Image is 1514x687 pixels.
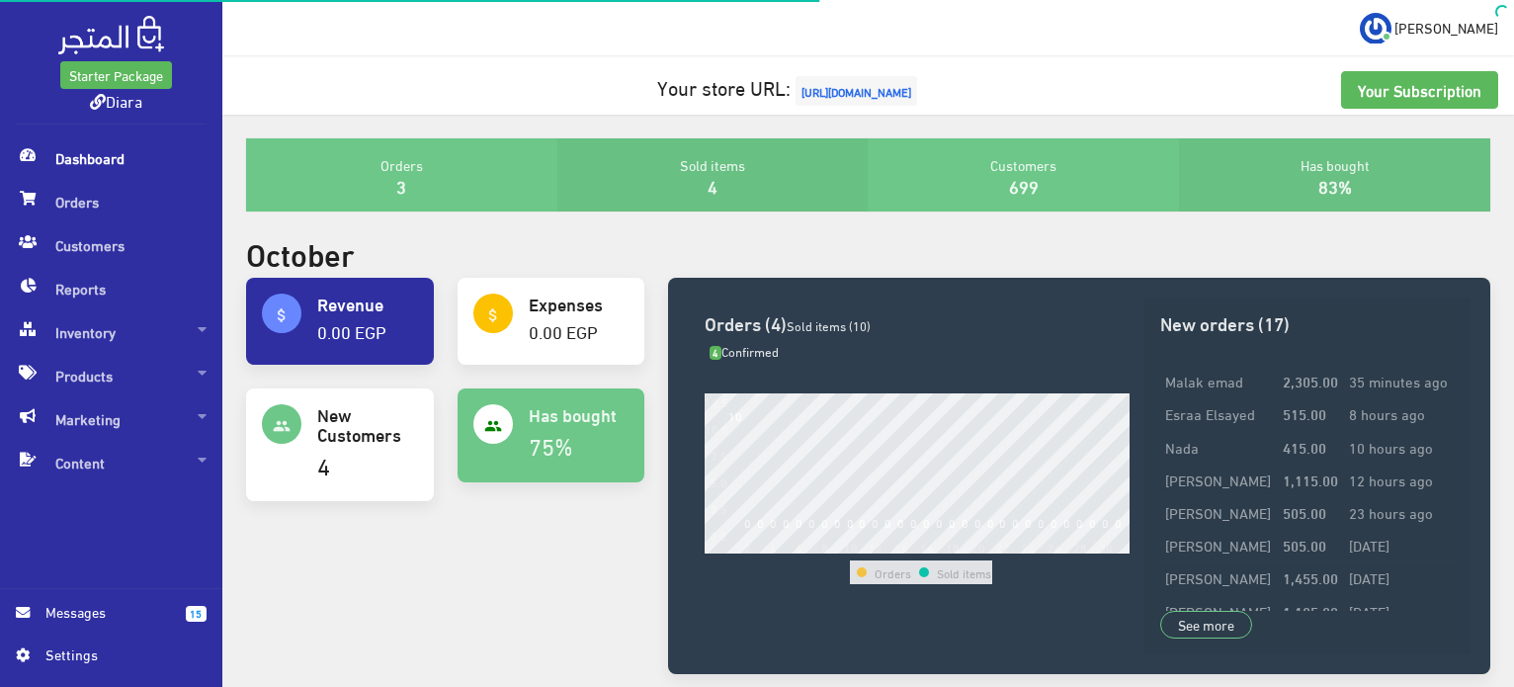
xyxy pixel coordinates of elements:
[770,540,777,554] div: 4
[705,313,1130,332] h3: Orders (4)
[844,540,858,554] div: 10
[1073,540,1087,554] div: 28
[1160,594,1278,627] td: [PERSON_NAME]
[710,346,722,361] span: 4
[1099,540,1113,554] div: 30
[1283,600,1338,622] strong: 1,105.00
[16,267,207,310] span: Reports
[744,540,751,554] div: 2
[946,540,960,554] div: 18
[317,314,386,347] a: 0.00 EGP
[529,294,630,313] h4: Expenses
[16,310,207,354] span: Inventory
[1283,534,1326,556] strong: 505.00
[1022,540,1036,554] div: 24
[1283,370,1338,391] strong: 2,305.00
[1344,561,1455,594] td: [DATE]
[787,313,871,337] span: Sold items (10)
[529,314,598,347] a: 0.00 EGP
[1344,397,1455,430] td: 8 hours ago
[317,294,418,313] h4: Revenue
[484,417,502,435] i: people
[1048,540,1061,554] div: 26
[16,354,207,397] span: Products
[1394,15,1498,40] span: [PERSON_NAME]
[1360,13,1391,44] img: ...
[557,138,869,212] div: Sold items
[273,417,291,435] i: people
[90,86,142,115] a: Diara
[16,644,207,675] a: Settings
[1283,501,1326,523] strong: 505.00
[894,540,908,554] div: 14
[1344,463,1455,495] td: 12 hours ago
[1344,496,1455,529] td: 23 hours ago
[1341,71,1498,109] a: Your Subscription
[246,235,355,270] h2: October
[186,606,207,622] span: 15
[16,601,207,644] a: 15 Messages
[45,601,170,623] span: Messages
[1009,169,1039,202] a: 699
[317,404,418,444] h4: New Customers
[936,560,992,584] td: Sold items
[1160,611,1252,639] a: See more
[484,306,502,324] i: attach_money
[1344,430,1455,463] td: 10 hours ago
[869,540,883,554] div: 12
[1344,594,1455,627] td: [DATE]
[1283,566,1338,588] strong: 1,455.00
[1360,12,1498,43] a: ... [PERSON_NAME]
[874,560,912,584] td: Orders
[16,223,207,267] span: Customers
[1179,138,1490,212] div: Has bought
[16,180,207,223] span: Orders
[273,306,291,324] i: attach_money
[1283,436,1326,458] strong: 415.00
[529,423,573,466] a: 75%
[657,68,922,105] a: Your store URL:[URL][DOMAIN_NAME]
[45,644,190,665] span: Settings
[821,540,828,554] div: 8
[796,540,802,554] div: 6
[16,136,207,180] span: Dashboard
[1160,463,1278,495] td: [PERSON_NAME]
[1344,365,1455,397] td: 35 minutes ago
[529,404,630,424] h4: Has bought
[1160,430,1278,463] td: Nada
[1318,169,1352,202] a: 83%
[1160,496,1278,529] td: [PERSON_NAME]
[920,540,934,554] div: 16
[246,138,557,212] div: Orders
[58,16,164,54] img: .
[971,540,985,554] div: 20
[996,540,1010,554] div: 22
[1160,397,1278,430] td: Esraa Elsayed
[1283,469,1338,490] strong: 1,115.00
[16,397,207,441] span: Marketing
[317,443,330,485] a: 4
[710,339,780,363] span: Confirmed
[1283,402,1326,424] strong: 515.00
[1160,561,1278,594] td: [PERSON_NAME]
[1160,529,1278,561] td: [PERSON_NAME]
[396,169,406,202] a: 3
[796,76,917,106] span: [URL][DOMAIN_NAME]
[1344,529,1455,561] td: [DATE]
[708,169,717,202] a: 4
[16,441,207,484] span: Content
[1160,313,1455,332] h3: New orders (17)
[60,61,172,89] a: Starter Package
[1160,365,1278,397] td: Malak emad
[868,138,1179,212] div: Customers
